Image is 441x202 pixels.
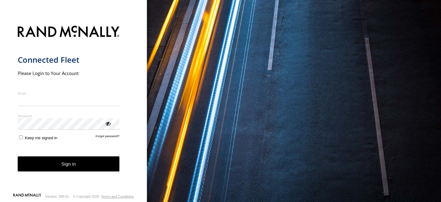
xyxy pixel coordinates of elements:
[18,156,120,171] button: Sign in
[13,193,41,200] a: Visit our Website
[18,22,129,193] form: main
[25,136,57,140] span: Keep me signed in
[18,114,120,118] label: Password
[101,195,134,198] a: Terms and Conditions
[73,195,134,198] div: © Copyright 2025 -
[18,70,120,76] h2: Please Login to Your Account
[46,195,69,198] div: Version: 308.01
[19,135,23,139] input: Keep me signed in
[18,24,120,40] img: Rand McNally
[18,91,120,95] label: Email
[18,55,120,65] h1: Connected Fleet
[96,134,120,140] a: Forgot password?
[105,120,111,126] div: ViewPassword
